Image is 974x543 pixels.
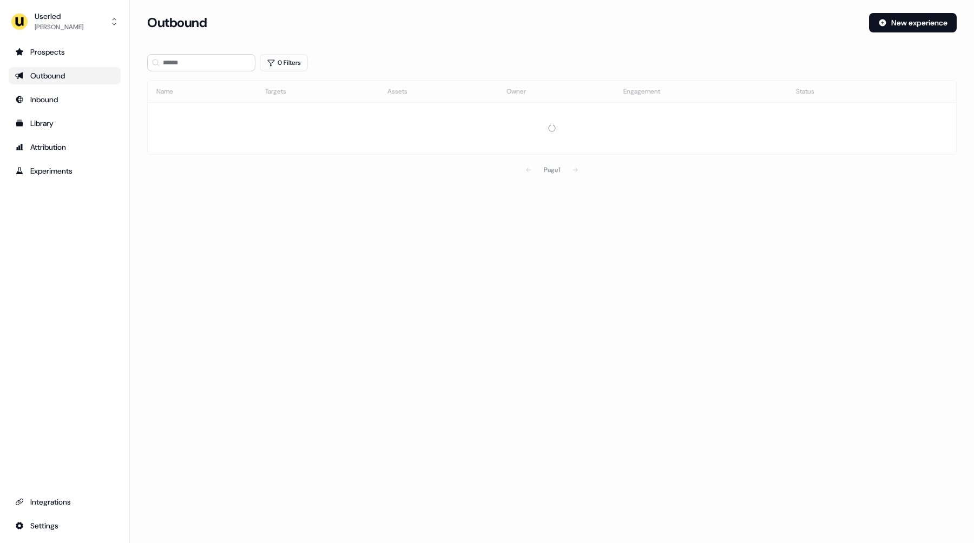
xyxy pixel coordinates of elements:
h3: Outbound [147,15,207,31]
div: Attribution [15,142,114,153]
a: Go to outbound experience [9,67,121,84]
button: New experience [869,13,957,32]
a: Go to integrations [9,517,121,534]
div: [PERSON_NAME] [35,22,83,32]
div: Settings [15,520,114,531]
div: Inbound [15,94,114,105]
a: Go to templates [9,115,121,132]
a: Go to attribution [9,138,121,156]
a: Go to prospects [9,43,121,61]
a: Go to integrations [9,493,121,511]
div: Prospects [15,47,114,57]
a: Go to Inbound [9,91,121,108]
div: Integrations [15,496,114,507]
div: Library [15,118,114,129]
div: Outbound [15,70,114,81]
a: Go to experiments [9,162,121,180]
button: 0 Filters [260,54,308,71]
div: Userled [35,11,83,22]
div: Experiments [15,165,114,176]
button: Userled[PERSON_NAME] [9,9,121,35]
